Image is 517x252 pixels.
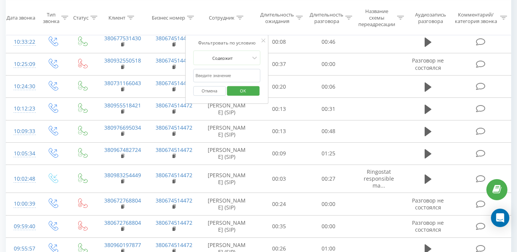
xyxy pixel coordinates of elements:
div: Бизнес номер [152,15,185,21]
div: 10:25:09 [14,57,30,72]
a: 380976695034 [104,124,141,131]
td: 00:13 [254,120,304,142]
a: 380672768804 [104,197,141,204]
div: 10:24:30 [14,79,30,94]
td: 00:37 [254,53,304,75]
div: Название схемы переадресации [358,8,395,28]
div: 10:02:48 [14,171,30,186]
a: 380674514472 [156,57,192,64]
span: Разговор не состоялся [412,219,444,233]
td: 00:48 [304,120,353,142]
div: Длительность ожидания [260,11,294,24]
a: 380674514472 [156,124,192,131]
span: Ringostat responsible ma... [364,168,394,189]
a: 380731166043 [104,79,141,87]
a: 380674514472 [156,79,192,87]
a: 380674514472 [156,219,192,226]
td: 00:08 [254,31,304,53]
td: 00:46 [304,31,353,53]
a: 380672768804 [104,219,141,226]
div: Комментарий/категория звонка [453,11,498,24]
input: Введите значение [193,69,261,82]
td: [PERSON_NAME] (SIP) [199,120,254,142]
td: [PERSON_NAME] (SIP) [199,142,254,165]
div: Тип звонка [43,11,59,24]
span: Разговор не состоялся [412,197,444,211]
td: 00:00 [304,215,353,237]
td: 00:31 [304,98,353,120]
td: 00:35 [254,215,304,237]
div: Статус [73,15,89,21]
a: 380674514472 [156,146,192,153]
div: Фильтровать по условию [193,39,261,47]
td: 00:20 [254,76,304,98]
div: 09:59:40 [14,219,30,234]
div: 10:12:23 [14,101,30,116]
td: [PERSON_NAME] (SIP) [199,165,254,193]
a: 380674514472 [156,241,192,249]
a: 380677531430 [104,35,141,42]
div: 10:09:33 [14,124,30,139]
a: 380674514472 [156,102,192,109]
a: 380967482724 [104,146,141,153]
div: 10:05:34 [14,146,30,161]
td: [PERSON_NAME] (SIP) [199,215,254,237]
a: 380674514472 [156,171,192,179]
td: [PERSON_NAME] (SIP) [199,98,254,120]
div: Сотрудник [209,15,235,21]
div: Дата звонка [7,15,35,21]
a: 380932550518 [104,57,141,64]
a: 380955518421 [104,102,141,109]
span: Разговор не состоялся [412,57,444,71]
td: 01:25 [304,142,353,165]
td: 00:00 [304,53,353,75]
td: 00:00 [304,193,353,215]
td: 00:03 [254,165,304,193]
div: Клиент [108,15,125,21]
td: 00:09 [254,142,304,165]
div: Длительность разговора [310,11,343,24]
button: Отмена [193,86,226,96]
td: 00:13 [254,98,304,120]
td: 00:06 [304,76,353,98]
span: OK [232,84,254,96]
div: Open Intercom Messenger [491,209,509,227]
td: 00:24 [254,193,304,215]
div: 10:33:22 [14,35,30,49]
td: [PERSON_NAME] (SIP) [199,193,254,215]
button: OK [227,86,259,96]
a: 380960197877 [104,241,141,249]
a: 380674514472 [156,197,192,204]
a: 380983254449 [104,171,141,179]
div: 10:00:39 [14,196,30,211]
td: 00:27 [304,165,353,193]
div: Аудиозапись разговора [411,11,450,24]
a: 380674514472 [156,35,192,42]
